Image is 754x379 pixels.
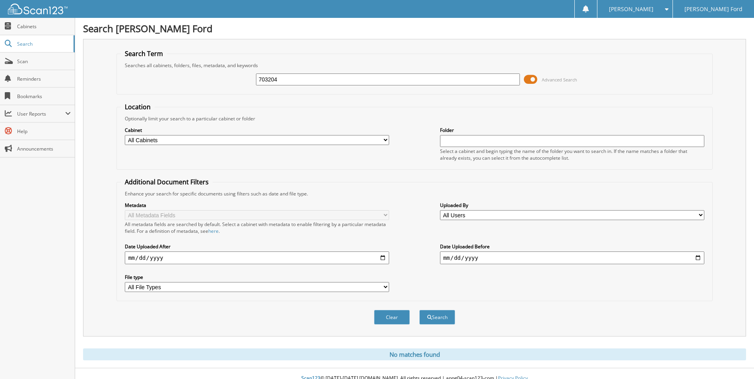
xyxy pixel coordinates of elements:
[542,77,577,83] span: Advanced Search
[419,310,455,325] button: Search
[125,274,389,280] label: File type
[609,7,653,12] span: [PERSON_NAME]
[17,93,71,100] span: Bookmarks
[17,145,71,152] span: Announcements
[121,49,167,58] legend: Search Term
[17,58,71,65] span: Scan
[121,102,155,111] legend: Location
[125,243,389,250] label: Date Uploaded After
[17,75,71,82] span: Reminders
[125,251,389,264] input: start
[440,243,704,250] label: Date Uploaded Before
[121,115,708,122] div: Optionally limit your search to a particular cabinet or folder
[440,127,704,133] label: Folder
[17,128,71,135] span: Help
[684,7,742,12] span: [PERSON_NAME] Ford
[440,202,704,209] label: Uploaded By
[121,190,708,197] div: Enhance your search for specific documents using filters such as date and file type.
[440,148,704,161] div: Select a cabinet and begin typing the name of the folder you want to search in. If the name match...
[125,202,389,209] label: Metadata
[374,310,410,325] button: Clear
[17,110,65,117] span: User Reports
[17,23,71,30] span: Cabinets
[208,228,219,234] a: here
[125,221,389,234] div: All metadata fields are searched by default. Select a cabinet with metadata to enable filtering b...
[440,251,704,264] input: end
[125,127,389,133] label: Cabinet
[121,178,213,186] legend: Additional Document Filters
[17,41,70,47] span: Search
[121,62,708,69] div: Searches all cabinets, folders, files, metadata, and keywords
[8,4,68,14] img: scan123-logo-white.svg
[83,348,746,360] div: No matches found
[83,22,746,35] h1: Search [PERSON_NAME] Ford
